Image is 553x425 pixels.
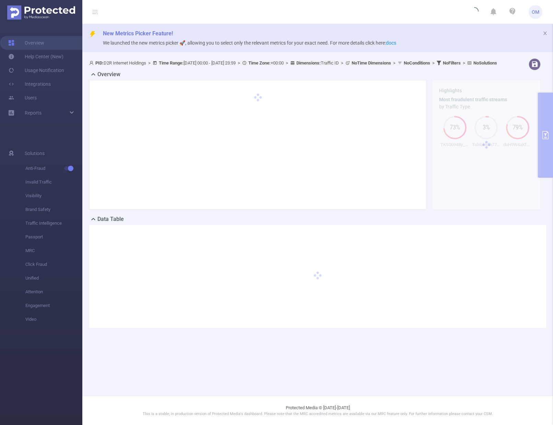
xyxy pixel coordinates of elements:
[159,60,184,66] b: Time Range:
[532,5,539,19] span: OM
[95,60,104,66] b: PID:
[25,299,82,312] span: Engagement
[461,60,467,66] span: >
[236,60,242,66] span: >
[8,36,44,50] a: Overview
[339,60,345,66] span: >
[443,60,461,66] b: No Filters
[296,60,321,66] b: Dimensions :
[89,61,95,65] i: icon: user
[25,162,82,175] span: Anti-Fraud
[146,60,153,66] span: >
[8,77,51,91] a: Integrations
[25,258,82,271] span: Click Fraud
[543,29,548,37] button: icon: close
[25,312,82,326] span: Video
[8,63,64,77] a: Usage Notification
[296,60,339,66] span: Traffic ID
[25,110,42,116] span: Reports
[543,31,548,36] i: icon: close
[25,230,82,244] span: Passport
[352,60,391,66] b: No Time Dimensions
[97,215,124,223] h2: Data Table
[248,60,271,66] b: Time Zone:
[25,244,82,258] span: MRC
[430,60,437,66] span: >
[103,30,173,37] span: New Metrics Picker Feature!
[25,189,82,203] span: Visibility
[284,60,290,66] span: >
[386,40,396,46] a: docs
[25,203,82,216] span: Brand Safety
[470,7,479,17] i: icon: loading
[25,271,82,285] span: Unified
[89,31,96,38] i: icon: thunderbolt
[391,60,398,66] span: >
[99,411,536,417] p: This is a stable, in production version of Protected Media's dashboard. Please note that the MRC ...
[25,216,82,230] span: Traffic Intelligence
[7,5,75,20] img: Protected Media
[25,285,82,299] span: Attention
[97,70,120,79] h2: Overview
[8,50,63,63] a: Help Center (New)
[404,60,430,66] b: No Conditions
[89,60,497,66] span: D2R Internet Holdings [DATE] 00:00 - [DATE] 23:59 +00:00
[25,146,45,160] span: Solutions
[25,175,82,189] span: Invalid Traffic
[473,60,497,66] b: No Solutions
[103,40,396,46] span: We launched the new metrics picker 🚀, allowing you to select only the relevant metrics for your e...
[25,106,42,120] a: Reports
[8,91,37,105] a: Users
[82,396,553,425] footer: Protected Media © [DATE]-[DATE]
